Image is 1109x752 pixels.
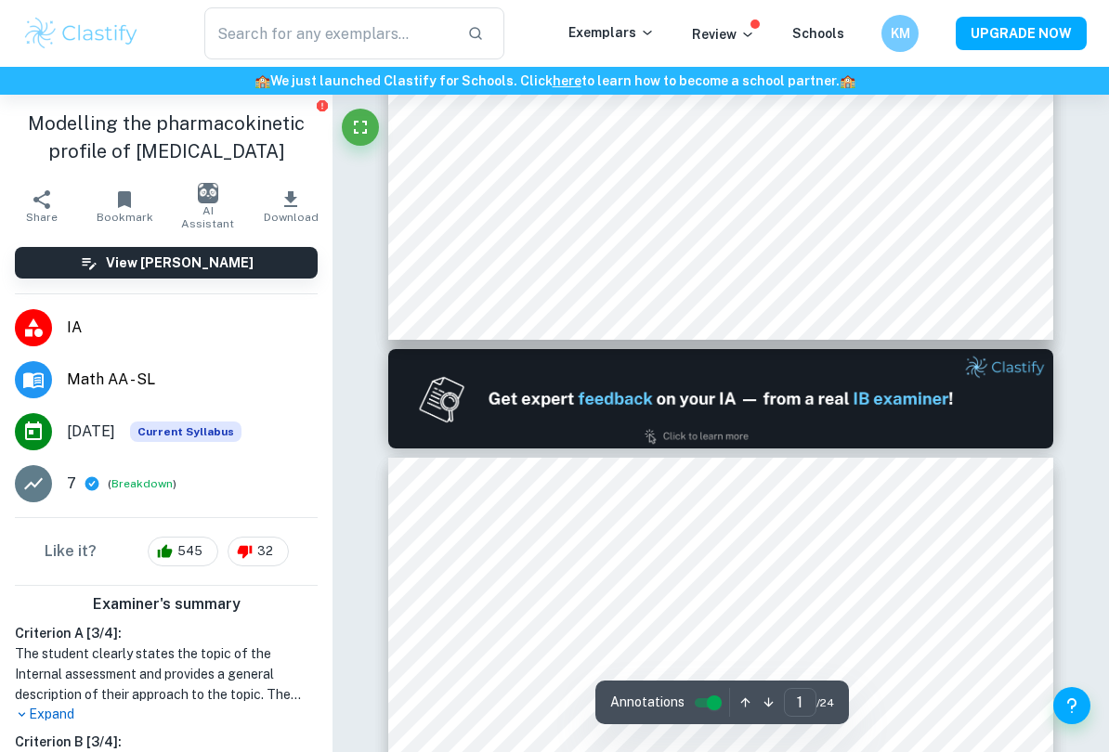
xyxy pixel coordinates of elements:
span: Current Syllabus [130,421,241,442]
p: 7 [67,473,76,495]
p: Review [692,24,755,45]
h6: Criterion B [ 3 / 4 ]: [15,732,318,752]
span: Annotations [610,693,685,712]
div: 545 [148,537,218,566]
div: 32 [228,537,289,566]
button: AI Assistant [166,180,250,232]
h6: Examiner's summary [7,593,325,616]
button: View [PERSON_NAME] [15,247,318,279]
span: / 24 [816,694,834,711]
a: here [553,73,581,88]
button: UPGRADE NOW [956,17,1087,50]
span: Share [26,211,58,224]
button: Download [250,180,333,232]
button: Bookmark [84,180,167,232]
span: ( ) [108,475,176,493]
span: 32 [247,542,283,561]
span: Bookmark [97,211,153,224]
p: Expand [15,705,318,724]
img: Clastify logo [22,15,140,52]
button: Report issue [315,98,329,112]
h6: Criterion A [ 3 / 4 ]: [15,623,318,643]
div: This exemplar is based on the current syllabus. Feel free to refer to it for inspiration/ideas wh... [130,421,241,442]
span: IA [67,317,318,339]
h1: Modelling the pharmacokinetic profile of [MEDICAL_DATA] [15,110,318,165]
h6: KM [890,23,911,44]
span: 545 [167,542,213,561]
h6: View [PERSON_NAME] [106,253,254,273]
button: Help and Feedback [1053,687,1090,724]
span: Math AA - SL [67,369,318,391]
img: Ad [388,349,1053,448]
p: Exemplars [568,22,655,43]
a: Schools [792,26,844,41]
span: [DATE] [67,421,115,443]
span: 🏫 [254,73,270,88]
button: KM [881,15,919,52]
h6: We just launched Clastify for Schools. Click to learn how to become a school partner. [4,71,1105,91]
h1: The student clearly states the topic of the Internal assessment and provides a general descriptio... [15,643,318,705]
span: AI Assistant [177,204,239,230]
button: Breakdown [111,475,173,492]
span: 🏫 [840,73,855,88]
input: Search for any exemplars... [204,7,452,59]
span: Download [264,211,319,224]
img: AI Assistant [198,183,218,203]
h6: Like it? [45,540,97,563]
button: Fullscreen [342,109,379,146]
